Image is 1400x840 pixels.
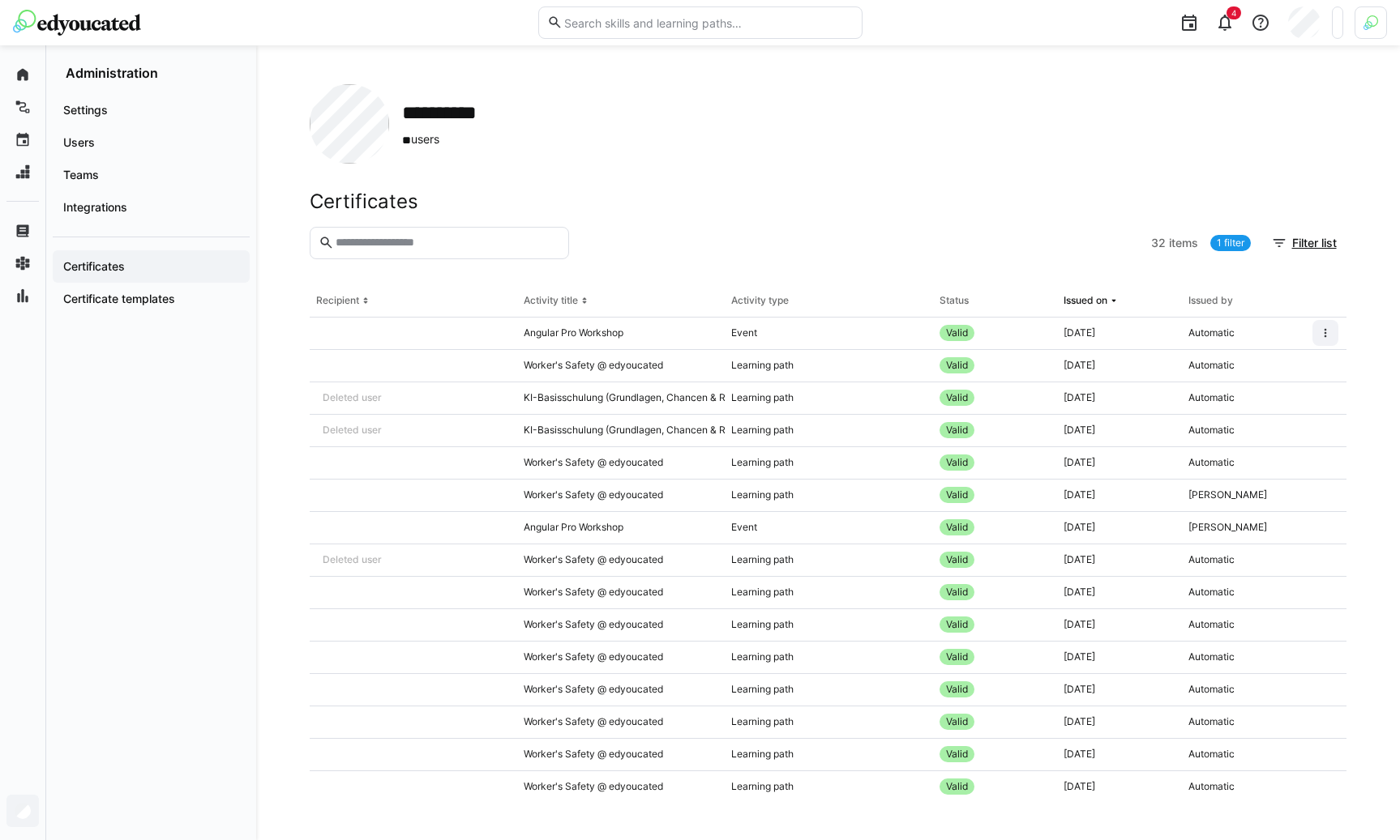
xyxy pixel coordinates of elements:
button: Filter list [1263,227,1347,259]
span: Learning path [731,780,794,793]
span: [DATE] [1064,715,1095,728]
span: Worker's Safety @ edyoucated [524,715,663,728]
span: Event [731,326,757,339]
span: Valid [946,424,968,437]
span: Valid [946,683,968,696]
div: Status [940,294,969,307]
p: Deleted user [323,553,382,566]
span: Event [731,521,757,534]
span: Learning path [731,424,794,437]
span: [DATE] [1064,586,1095,599]
span: Automatic [1188,424,1235,437]
span: Worker's Safety @ edyoucated [524,488,663,501]
span: Learning path [731,553,794,566]
span: Worker's Safety @ edyoucated [524,553,663,566]
span: Worker's Safety @ edyoucated [524,650,663,663]
span: Learning path [731,488,794,501]
span: [DATE] [1064,553,1095,566]
span: Valid [946,553,968,566]
span: KI-Basisschulung (Grundlagen, Chancen & Risiken) [524,424,756,437]
span: Automatic [1188,553,1235,566]
span: [DATE] [1064,424,1095,437]
div: Activity title [524,294,578,307]
span: [DATE] [1064,618,1095,631]
span: Learning path [731,359,794,372]
span: Automatic [1188,650,1235,663]
span: Worker's Safety @ edyoucated [524,618,663,631]
span: 4 [1231,8,1236,18]
span: Worker's Safety @ edyoucated [524,359,663,372]
span: Valid [946,391,968,404]
span: Valid [946,488,968,501]
span: [DATE] [1064,326,1095,339]
span: Valid [946,456,968,469]
span: Valid [946,650,968,663]
span: Worker's Safety @ edyoucated [524,780,663,793]
span: Angular Pro Workshop [524,521,623,534]
span: users [402,131,477,148]
span: Automatic [1188,683,1235,696]
div: Activity type [731,294,789,307]
span: Worker's Safety @ edyoucated [524,586,663,599]
span: Learning path [731,683,794,696]
span: Filter list [1290,235,1339,251]
span: 32 [1151,235,1166,251]
span: [DATE] [1064,359,1095,372]
p: Deleted user [323,424,382,437]
span: Valid [946,359,968,372]
span: [DATE] [1064,488,1095,501]
span: [DATE] [1064,780,1095,793]
span: Automatic [1188,326,1235,339]
div: Recipient [316,294,359,307]
span: [DATE] [1064,456,1095,469]
h2: Certificates [310,190,418,214]
span: [PERSON_NAME] [1188,521,1267,534]
span: [DATE] [1064,683,1095,696]
span: Valid [946,748,968,761]
span: Automatic [1188,391,1235,404]
span: Learning path [731,715,794,728]
span: Automatic [1188,780,1235,793]
span: KI-Basisschulung (Grundlagen, Chancen & Risiken) [524,391,756,404]
span: Automatic [1188,359,1235,372]
span: [PERSON_NAME] [1188,488,1267,501]
span: Automatic [1188,618,1235,631]
div: Issued by [1188,294,1233,307]
span: Learning path [731,456,794,469]
span: [DATE] [1064,391,1095,404]
span: [DATE] [1064,650,1095,663]
span: Learning path [731,748,794,761]
span: Learning path [731,391,794,404]
span: Valid [946,586,968,599]
span: Worker's Safety @ edyoucated [524,683,663,696]
span: Learning path [731,586,794,599]
span: [DATE] [1064,521,1095,534]
span: Automatic [1188,715,1235,728]
span: Valid [946,780,968,793]
span: Worker's Safety @ edyoucated [524,456,663,469]
span: Automatic [1188,748,1235,761]
span: items [1169,235,1198,251]
span: Automatic [1188,456,1235,469]
div: Issued on [1064,294,1107,307]
span: Valid [946,715,968,728]
input: Search skills and learning paths… [563,15,853,30]
span: Valid [946,521,968,534]
span: Learning path [731,618,794,631]
p: Deleted user [323,391,382,404]
span: Valid [946,326,968,339]
span: Worker's Safety @ edyoucated [524,748,663,761]
span: Learning path [731,650,794,663]
span: Automatic [1188,586,1235,599]
span: Angular Pro Workshop [524,326,623,339]
a: 1 filter [1210,235,1251,251]
span: [DATE] [1064,748,1095,761]
span: Valid [946,618,968,631]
